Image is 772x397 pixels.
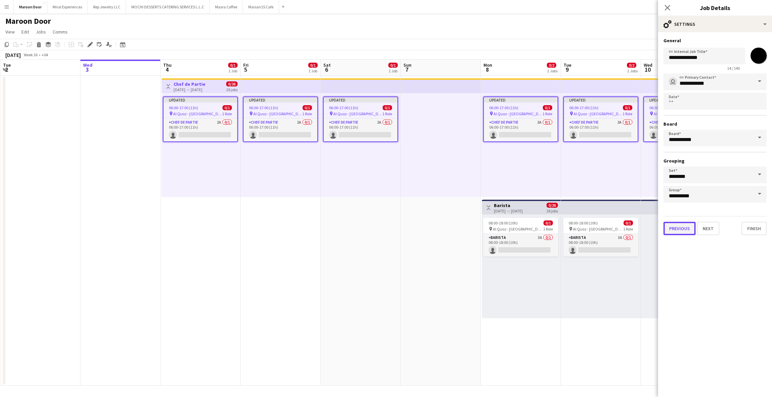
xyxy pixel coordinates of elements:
[21,29,29,35] span: Edit
[542,111,552,116] span: 1 Role
[484,97,558,103] div: Updated
[402,66,411,73] span: 7
[14,0,47,13] button: Maroon Door
[563,96,638,142] div: Updated06:00-17:00 (11h)0/1 Al Quoz - [GEOGRAPHIC_DATA]1 RoleChef de Partie2A0/106:00-17:00 (11h)
[244,119,317,141] app-card-role: Chef de Partie2A0/106:00-17:00 (11h)
[226,86,238,92] div: 26 jobs
[389,68,397,73] div: 1 Job
[483,218,558,257] div: 08:00-18:00 (10h)0/1 Al Quoz - [GEOGRAPHIC_DATA]1 RoleBarista3A0/108:00-18:00 (10h)
[663,158,767,164] h3: Grouping
[329,105,358,110] span: 06:00-17:00 (11h)
[627,63,636,68] span: 0/2
[722,66,745,71] span: 14 / 140
[36,29,46,35] span: Jobs
[383,105,392,110] span: 0/1
[493,226,543,231] span: Al Quoz - [GEOGRAPHIC_DATA]
[126,0,210,13] button: MOCHI DESSERTS CATERING SERVICES L.L.C
[226,81,238,86] span: 0/26
[547,68,558,73] div: 2 Jobs
[33,27,49,36] a: Jobs
[643,66,652,73] span: 10
[333,111,382,116] span: Al Quoz - [GEOGRAPHIC_DATA]
[249,105,278,110] span: 06:00-17:00 (11h)
[3,27,17,36] a: View
[697,222,719,235] button: Next
[222,111,232,116] span: 1 Role
[173,111,222,116] span: Al Quoz - [GEOGRAPHIC_DATA]
[302,111,312,116] span: 1 Role
[489,105,518,110] span: 06:00-17:00 (11h)
[5,29,15,35] span: View
[403,62,411,68] span: Sun
[163,96,238,142] app-job-card: Updated06:00-17:00 (11h)0/1 Al Quoz - [GEOGRAPHIC_DATA]1 RoleChef de Partie2A0/106:00-17:00 (11h)
[547,63,556,68] span: 0/2
[243,96,318,142] div: Updated06:00-17:00 (11h)0/1 Al Quoz - [GEOGRAPHIC_DATA]1 RoleChef de Partie2A0/106:00-17:00 (11h)
[494,202,523,208] h3: Barista
[563,66,571,73] span: 9
[243,62,249,68] span: Fri
[42,52,48,57] div: +04
[50,27,70,36] a: Comms
[563,234,638,257] app-card-role: Barista3A0/108:00-18:00 (10h)
[162,66,172,73] span: 4
[658,16,772,32] div: Settings
[47,0,88,13] button: Miral Experiences
[322,66,331,73] span: 6
[546,208,558,213] div: 26 jobs
[649,105,679,110] span: 06:00-17:00 (11h)
[627,68,638,73] div: 2 Jobs
[88,0,126,13] button: Rep Jewelry LLC
[564,119,638,141] app-card-role: Chef de Partie2A0/106:00-17:00 (11h)
[644,119,718,141] app-card-role: Chef de Partie2A0/106:00-17:00 (11h)
[2,66,11,73] span: 2
[53,29,68,35] span: Comms
[222,105,232,110] span: 0/1
[482,66,492,73] span: 8
[663,38,767,44] h3: General
[174,81,205,87] h3: Chef de Partie
[663,222,696,235] button: Previous
[484,119,558,141] app-card-role: Chef de Partie2A0/106:00-17:00 (11h)
[164,97,237,103] div: Updated
[483,234,558,257] app-card-role: Barista3A0/108:00-18:00 (10h)
[324,97,397,103] div: Updated
[654,111,703,116] span: Al Quoz - [GEOGRAPHIC_DATA]
[309,68,317,73] div: 1 Job
[323,96,398,142] div: Updated06:00-17:00 (11h)0/1 Al Quoz - [GEOGRAPHIC_DATA]1 RoleChef de Partie2A0/106:00-17:00 (11h)
[543,226,553,231] span: 1 Role
[83,62,92,68] span: Wed
[543,220,553,225] span: 0/1
[169,105,198,110] span: 06:00-17:00 (11h)
[323,62,331,68] span: Sat
[644,97,718,103] div: Updated
[546,203,558,208] span: 0/26
[569,105,598,110] span: 06:00-17:00 (11h)
[643,96,718,142] app-job-card: Updated06:00-17:00 (11h)0/1 Al Quoz - [GEOGRAPHIC_DATA]1 RoleChef de Partie2A0/106:00-17:00 (11h)
[489,220,518,225] span: 08:00-18:00 (10h)
[543,105,552,110] span: 0/1
[483,96,558,142] app-job-card: Updated06:00-17:00 (11h)0/1 Al Quoz - [GEOGRAPHIC_DATA]1 RoleChef de Partie2A0/106:00-17:00 (11h)
[494,111,542,116] span: Al Quoz - [GEOGRAPHIC_DATA]
[624,220,633,225] span: 0/1
[242,66,249,73] span: 5
[742,222,767,235] button: Finish
[244,97,317,103] div: Updated
[388,63,398,68] span: 0/1
[494,208,523,213] div: [DATE] → [DATE]
[564,97,638,103] div: Updated
[5,52,21,58] div: [DATE]
[229,68,237,73] div: 1 Job
[164,119,237,141] app-card-role: Chef de Partie2A0/106:00-17:00 (11h)
[658,3,772,12] h3: Job Details
[644,62,652,68] span: Wed
[253,111,302,116] span: Al Quoz - [GEOGRAPHIC_DATA]
[563,218,638,257] app-job-card: 08:00-18:00 (10h)0/1 Al Quoz - [GEOGRAPHIC_DATA]1 RoleBarista3A0/108:00-18:00 (10h)
[5,16,51,26] h1: Maroon Door
[569,220,598,225] span: 08:00-18:00 (10h)
[19,27,32,36] a: Edit
[663,121,767,127] h3: Board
